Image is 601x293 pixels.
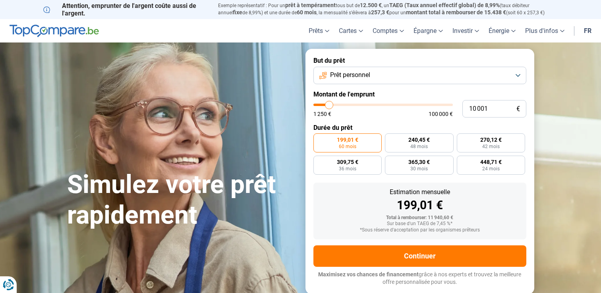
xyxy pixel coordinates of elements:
a: fr [579,19,596,42]
p: Exemple représentatif : Pour un tous but de , un (taux débiteur annuel de 8,99%) et une durée de ... [218,2,558,16]
div: *Sous réserve d'acceptation par les organismes prêteurs [320,227,520,233]
h1: Simulez votre prêt rapidement [67,170,296,231]
span: 100 000 € [429,111,453,117]
span: Maximisez vos chances de financement [318,271,419,278]
a: Comptes [368,19,409,42]
div: Sur base d'un TAEG de 7,45 %* [320,221,520,227]
span: 365,30 € [408,159,430,165]
span: 257,3 € [371,9,389,15]
a: Plus d'infos [520,19,569,42]
a: Épargne [409,19,448,42]
span: 60 mois [297,9,317,15]
span: 48 mois [410,144,428,149]
label: Durée du prêt [313,124,526,131]
div: Total à rembourser: 11 940,60 € [320,215,520,221]
a: Énergie [484,19,520,42]
label: Montant de l'emprunt [313,91,526,98]
div: 199,01 € [320,199,520,211]
span: prêt à tempérament [285,2,336,8]
button: Prêt personnel [313,67,526,84]
p: Attention, emprunter de l'argent coûte aussi de l'argent. [43,2,209,17]
span: 24 mois [482,166,500,171]
span: 30 mois [410,166,428,171]
a: Prêts [304,19,334,42]
label: But du prêt [313,57,526,64]
span: 270,12 € [480,137,502,143]
button: Continuer [313,245,526,267]
div: Estimation mensuelle [320,189,520,195]
span: 199,01 € [337,137,358,143]
span: TAEG (Taux annuel effectif global) de 8,99% [389,2,500,8]
span: € [516,106,520,112]
a: Investir [448,19,484,42]
span: 42 mois [482,144,500,149]
span: 240,45 € [408,137,430,143]
span: 1 250 € [313,111,331,117]
span: 309,75 € [337,159,358,165]
span: 36 mois [339,166,356,171]
span: 60 mois [339,144,356,149]
span: fixe [233,9,242,15]
a: Cartes [334,19,368,42]
span: 12.500 € [360,2,382,8]
span: 448,71 € [480,159,502,165]
span: montant total à rembourser de 15.438 € [406,9,506,15]
p: grâce à nos experts et trouvez la meilleure offre personnalisée pour vous. [313,271,526,286]
img: TopCompare [10,25,99,37]
span: Prêt personnel [330,71,370,79]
